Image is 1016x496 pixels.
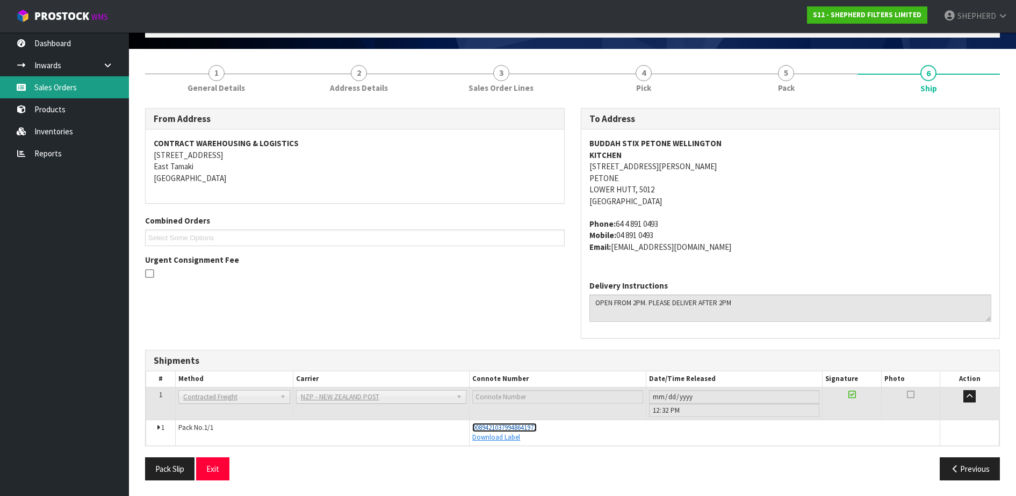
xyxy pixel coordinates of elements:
[957,11,996,21] span: SHEPHERD
[589,138,722,148] strong: BUDDAH STIX PETONE WELLINGTON
[161,423,164,432] span: 1
[91,12,108,22] small: WMS
[145,457,194,480] button: Pack Slip
[589,242,611,252] strong: email
[145,254,239,265] label: Urgent Consignment Fee
[813,10,921,19] strong: S12 - SHEPHERD FILTERS LIMITED
[493,65,509,81] span: 3
[778,82,795,94] span: Pack
[145,100,1000,488] span: Ship
[636,82,651,94] span: Pick
[154,138,299,148] strong: CONTRACT WAREHOUSING & LOGISTICS
[301,391,452,404] span: NZP - NEW ZEALAND POST
[823,371,882,387] th: Signature
[351,65,367,81] span: 2
[188,82,245,94] span: General Details
[204,423,213,432] span: 1/1
[145,215,210,226] label: Combined Orders
[589,150,622,160] strong: KITCHEN
[940,457,1000,480] button: Previous
[589,218,992,253] address: 64 4 891 0493 04 891 0493 [EMAIL_ADDRESS][DOMAIN_NAME]
[472,433,520,442] a: Download Label
[646,371,823,387] th: Date/Time Released
[159,390,162,399] span: 1
[175,371,293,387] th: Method
[589,114,992,124] h3: To Address
[470,371,646,387] th: Connote Number
[920,65,936,81] span: 6
[472,423,537,432] a: 00894210379948641973
[589,280,668,291] label: Delivery Instructions
[472,390,643,404] input: Connote Number
[208,65,225,81] span: 1
[34,9,89,23] span: ProStock
[154,356,991,366] h3: Shipments
[920,83,937,94] span: Ship
[589,138,992,207] address: [STREET_ADDRESS][PERSON_NAME] PETONE LOWER HUTT, 5012 [GEOGRAPHIC_DATA]
[636,65,652,81] span: 4
[469,82,534,94] span: Sales Order Lines
[196,457,229,480] button: Exit
[940,371,999,387] th: Action
[589,230,616,240] strong: mobile
[293,371,470,387] th: Carrier
[778,65,794,81] span: 5
[330,82,388,94] span: Address Details
[154,114,556,124] h3: From Address
[16,9,30,23] img: cube-alt.png
[154,138,556,184] address: [STREET_ADDRESS] East Tamaki [GEOGRAPHIC_DATA]
[183,391,276,404] span: Contracted Freight
[175,420,470,445] td: Pack No.
[146,371,176,387] th: #
[881,371,940,387] th: Photo
[589,219,616,229] strong: phone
